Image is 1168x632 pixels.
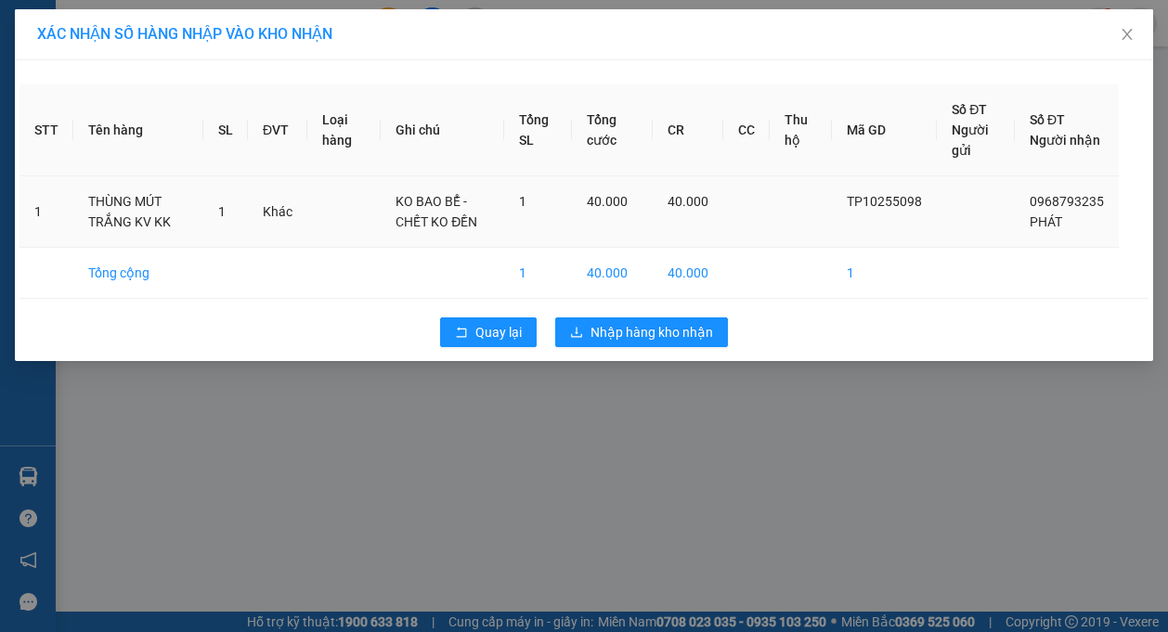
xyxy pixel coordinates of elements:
td: Khác [248,176,307,248]
th: Tên hàng [73,84,203,176]
span: [PERSON_NAME] [99,83,212,100]
p: GỬI: [7,36,271,54]
span: 1 [218,204,226,219]
span: Người nhận [1030,133,1100,148]
th: CR [653,84,723,176]
span: Người gửi [952,123,989,158]
th: Tổng cước [572,84,653,176]
span: Nhập hàng kho nhận [590,322,713,342]
th: SL [203,84,248,176]
span: 0968793235 [1030,194,1104,209]
button: downloadNhập hàng kho nhận [555,317,728,347]
span: VP [PERSON_NAME] - [38,36,181,54]
strong: BIÊN NHẬN GỬI HÀNG [62,10,215,28]
span: rollback [455,326,468,341]
span: Cước rồi: [6,128,78,148]
span: KO BAO HƯ [48,103,128,121]
th: STT [19,84,73,176]
span: Số ĐT [1030,112,1065,127]
th: CC [723,84,770,176]
p: NHẬN: [7,62,271,80]
span: VP Trà Vinh (Hàng) [52,62,180,80]
td: 1 [504,248,572,299]
th: Mã GD [832,84,937,176]
td: Tổng cộng [73,248,203,299]
span: TP10255098 [847,194,922,209]
span: close [1120,27,1135,42]
th: Ghi chú [381,84,503,176]
span: download [570,326,583,341]
button: Close [1101,9,1153,61]
span: 1 [519,194,526,209]
td: 40.000 [572,248,653,299]
span: KO BAO BỂ - CHẾT KO ĐỀN [396,194,477,229]
span: Số ĐT [952,102,987,117]
span: 40.000 [587,194,628,209]
span: 0987971179 - [7,83,212,100]
th: ĐVT [248,84,307,176]
th: Tổng SL [504,84,572,176]
span: 40.000 [83,128,138,148]
td: 1 [19,176,73,248]
span: PHÁT [1030,214,1062,229]
th: Loại hàng [307,84,381,176]
button: rollbackQuay lại [440,317,537,347]
td: 40.000 [653,248,723,299]
th: Thu hộ [770,84,832,176]
td: 1 [832,248,937,299]
span: XÁC NHẬN SỐ HÀNG NHẬP VÀO KHO NHẬN [37,25,332,43]
span: 40.000 [668,194,708,209]
span: Quay lại [475,322,522,342]
span: GIAO: [7,103,128,121]
td: THÙNG MÚT TRẮNG KV KK [73,176,203,248]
